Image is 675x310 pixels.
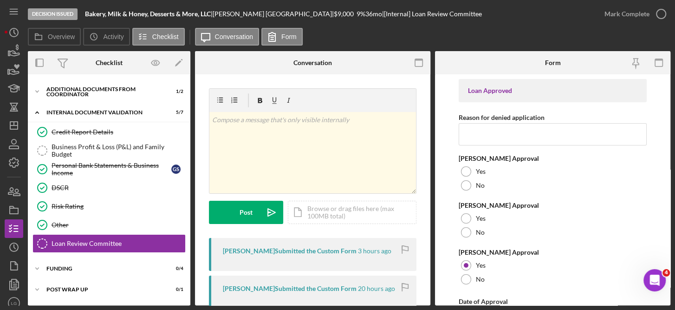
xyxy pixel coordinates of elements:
[662,269,670,277] span: 4
[103,33,123,40] label: Activity
[358,247,391,255] time: 2025-09-09 13:15
[32,123,186,141] a: Credit Report Details
[223,247,357,255] div: [PERSON_NAME] Submitted the Custom Form
[595,5,670,23] button: Mark Complete
[215,33,253,40] label: Conversation
[32,197,186,216] a: Risk Rating
[382,10,482,18] div: | [Internal] Loan Review Committee
[281,33,297,40] label: Form
[85,10,211,18] b: Bakery, Milk & Honey, Desserts & More, LLC
[365,10,382,18] div: 36 mo
[167,110,183,115] div: 5 / 7
[545,59,561,66] div: Form
[152,33,179,40] label: Checklist
[85,10,213,18] div: |
[195,28,260,46] button: Conversation
[52,240,185,247] div: Loan Review Committee
[32,160,186,178] a: Personal Bank Statements & Business IncomeGS
[209,201,283,224] button: Post
[52,143,185,158] div: Business Profit & Loss (P&L) and Family Budget
[459,249,647,256] div: [PERSON_NAME] Approval
[11,301,17,306] text: LG
[171,165,181,174] div: G S
[643,269,666,291] iframe: Intercom live chat
[32,141,186,160] a: Business Profit & Loss (P&L) and Family Budget
[334,10,354,18] span: $9,000
[46,266,160,271] div: Funding
[468,87,638,94] div: Loan Approved
[52,184,185,191] div: DSCR
[459,202,647,209] div: [PERSON_NAME] Approval
[240,201,253,224] div: Post
[96,59,123,66] div: Checklist
[459,113,545,121] label: Reason for denied application
[46,86,160,97] div: Additional Documents from Coordinator
[52,203,185,210] div: Risk Rating
[223,285,357,292] div: [PERSON_NAME] Submitted the Custom Form
[132,28,185,46] button: Checklist
[459,155,647,162] div: [PERSON_NAME] Approval
[476,262,486,269] label: Yes
[604,5,649,23] div: Mark Complete
[476,276,485,283] label: No
[28,28,81,46] button: Overview
[48,33,75,40] label: Overview
[32,178,186,197] a: DSCR
[167,287,183,292] div: 0 / 1
[358,285,395,292] time: 2025-09-08 20:10
[459,297,508,305] label: Date of Approval
[52,128,185,136] div: Credit Report Details
[167,89,183,94] div: 1 / 2
[476,229,485,236] label: No
[357,10,365,18] div: 9 %
[83,28,130,46] button: Activity
[213,10,334,18] div: [PERSON_NAME] [GEOGRAPHIC_DATA] |
[32,234,186,253] a: Loan Review Committee
[28,8,78,20] div: Decision Issued
[476,168,486,175] label: Yes
[52,162,171,177] div: Personal Bank Statements & Business Income
[476,215,486,222] label: Yes
[46,287,160,292] div: Post Wrap Up
[293,59,332,66] div: Conversation
[261,28,303,46] button: Form
[476,182,485,189] label: No
[52,221,185,229] div: Other
[32,216,186,234] a: Other
[167,266,183,271] div: 0 / 4
[46,110,160,115] div: Internal Document Validation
